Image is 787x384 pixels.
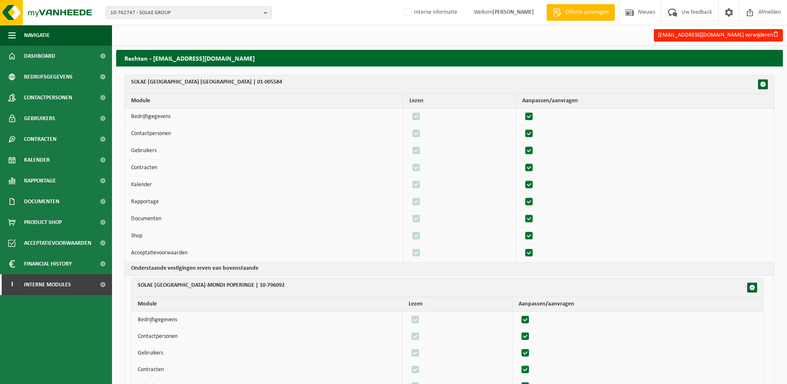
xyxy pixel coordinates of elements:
[132,312,402,328] td: Bedrijfsgegevens
[125,245,403,261] td: Acceptatievoorwaarden
[512,297,763,312] th: Aanpassen/aanvragen
[24,150,50,170] span: Kalender
[24,129,56,150] span: Contracten
[24,191,59,212] span: Documenten
[24,87,72,108] span: Contactpersonen
[24,274,71,295] span: Interne modules
[125,75,774,94] th: SOLAE [GEOGRAPHIC_DATA] [GEOGRAPHIC_DATA] | 01-005584
[132,362,402,378] td: Contracten
[125,160,403,177] td: Contracten
[492,9,534,15] strong: [PERSON_NAME]
[24,212,62,233] span: Product Shop
[24,233,91,254] span: Acceptatievoorwaarden
[125,211,403,228] td: Documenten
[110,7,261,19] span: 10-762747 - SOLAE GROUP
[125,228,403,245] td: Shop
[24,25,50,46] span: Navigatie
[125,94,403,108] th: Module
[24,46,55,66] span: Dashboard
[24,108,55,129] span: Gebruikers
[125,261,774,276] th: Bij het aanklikken van bovenstaande checkbox, zullen onderstaande mee aangepast worden.
[125,108,403,126] td: Bedrijfsgegevens
[132,297,402,312] th: Module
[24,254,72,274] span: Financial History
[24,170,56,191] span: Rapportage
[563,8,611,17] span: Offerte aanvragen
[8,274,16,295] span: I
[403,94,517,108] th: Lezen
[106,6,272,19] button: 10-762747 - SOLAE GROUP
[546,4,615,21] a: Offerte aanvragen
[125,126,403,143] td: Contactpersonen
[132,278,763,297] th: SOLAE [GEOGRAPHIC_DATA]-MONDI POPERINGE | 10-796092
[132,345,402,362] td: Gebruikers
[132,328,402,345] td: Contactpersonen
[402,297,513,312] th: Lezen
[654,29,783,42] button: [EMAIL_ADDRESS][DOMAIN_NAME] verwijderen
[24,66,73,87] span: Bedrijfsgegevens
[125,194,403,211] td: Rapportage
[125,143,403,160] td: Gebruikers
[516,94,774,108] th: Aanpassen/aanvragen
[116,50,783,66] h2: Rechten - [EMAIL_ADDRESS][DOMAIN_NAME]
[402,6,457,19] label: Interne informatie
[125,177,403,194] td: Kalender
